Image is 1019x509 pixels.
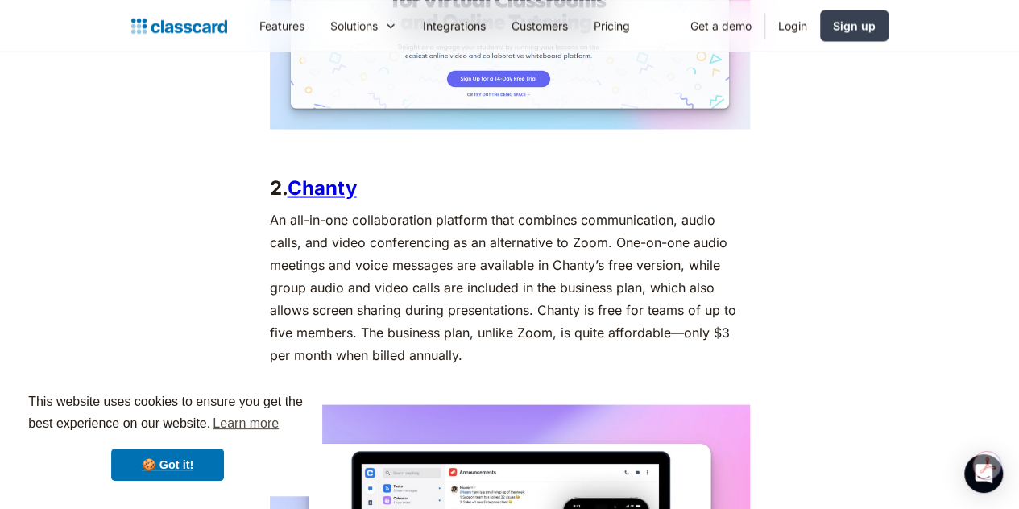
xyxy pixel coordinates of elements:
div: Solutions [317,7,410,43]
a: Features [246,7,317,43]
h3: 2. [270,176,750,200]
a: home [131,14,227,37]
a: Integrations [410,7,499,43]
a: Sign up [820,10,889,41]
a: dismiss cookie message [111,449,224,481]
a: learn more about cookies [210,412,281,436]
p: ‍ [270,137,750,159]
a: Chanty [288,176,357,199]
p: An all-in-one collaboration platform that combines communication, audio calls, and video conferen... [270,208,750,366]
a: Pricing [581,7,643,43]
p: ‍ [270,374,750,396]
div: Sign up [833,17,876,34]
div: Open Intercom Messenger [964,454,1003,493]
div: Solutions [330,17,378,34]
a: Customers [499,7,581,43]
a: Get a demo [677,7,764,43]
a: Login [765,7,820,43]
span: This website uses cookies to ensure you get the best experience on our website. [28,392,307,436]
div: cookieconsent [13,377,322,496]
